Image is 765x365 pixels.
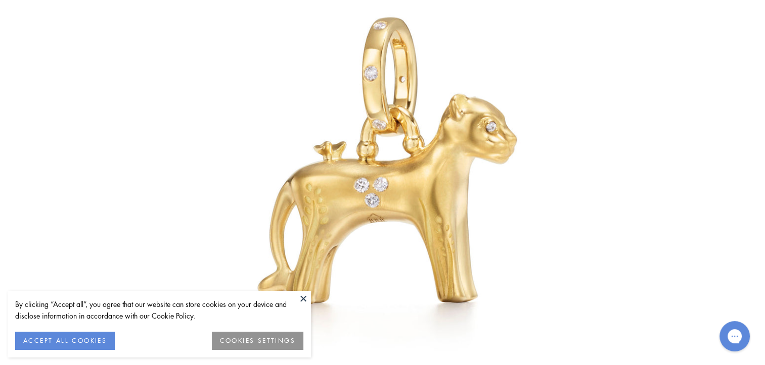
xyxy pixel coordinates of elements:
[714,318,755,355] iframe: Gorgias live chat messenger
[15,332,115,350] button: ACCEPT ALL COOKIES
[15,298,303,322] div: By clicking “Accept all”, you agree that our website can store cookies on your device and disclos...
[212,332,303,350] button: COOKIES SETTINGS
